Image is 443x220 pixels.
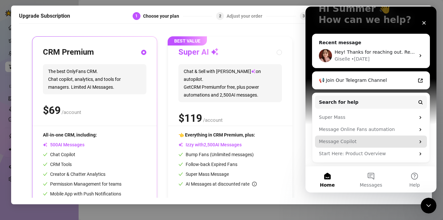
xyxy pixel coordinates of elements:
span: 2 [219,14,221,18]
span: check [178,172,183,176]
button: Search for help [9,89,121,102]
div: Recent message [13,33,118,40]
span: Super Mass Message [178,172,229,177]
span: All-in-one CRM, including: [43,132,97,137]
span: AI Messages [43,142,84,147]
span: Permission Management for teams [43,181,121,187]
div: Show Full Features List [43,197,146,213]
span: check [178,152,183,157]
h5: Upgrade Subscription [19,12,70,20]
div: Message Online Fans automation [9,117,121,129]
div: Adjust your order [227,12,266,20]
span: /account [203,117,223,123]
span: Chat Copilot [43,152,75,157]
h3: Super AI [178,47,219,58]
span: Search for help [13,92,53,99]
span: Mobile App with Push Notifications [43,191,121,196]
span: $ [178,112,202,124]
span: check [43,182,47,186]
span: Follow-back Expired Fans [178,162,237,167]
span: check [178,182,183,186]
span: BEST VALUE [168,36,207,46]
span: check [43,192,47,196]
div: • [DATE] [46,49,64,56]
div: 📢 Join Our Telegram Channel [13,70,110,77]
div: Recent messageProfile image for GiselleHey! Thanks for reaching out. Regarding the video issue: i... [7,27,124,62]
span: Home [14,176,29,181]
span: The best OnlyFans CRM. Chat copilot, analytics, and tools for managers. Limited AI Messages. [43,64,146,94]
span: Izzy with AI Messages [178,142,242,147]
span: Bump Fans (Unlimited messages) [178,152,254,157]
button: Help [87,160,131,186]
span: AI Messages at discounted rate [186,181,257,187]
div: Super Mass [9,105,121,117]
span: check [43,162,47,167]
button: Messages [44,160,87,186]
span: 1 [135,14,138,18]
div: Start Here: Product Overview [9,141,121,153]
span: Help [104,176,114,181]
div: Choose your plan [143,12,183,20]
span: $ [43,104,61,117]
span: /account [62,109,81,115]
div: Start Here: Product Overview [13,144,110,151]
a: 📢 Join Our Telegram Channel [9,68,121,80]
h3: CRM Premium [43,47,94,58]
span: 👈 Everything in CRM Premium, plus: [178,132,255,137]
span: Messages [54,176,77,181]
p: How can we help? [13,8,118,19]
span: check [43,172,47,176]
span: info-circle [252,182,257,186]
span: 3 [303,14,305,18]
span: check [43,152,47,157]
iframe: Intercom live chat [305,7,436,192]
span: CRM Tools [43,162,72,167]
div: Message Copilot [13,132,110,138]
iframe: Intercom live chat [421,198,436,213]
div: Giselle [29,49,45,56]
div: Message Online Fans automation [13,119,110,126]
div: Close [113,10,124,22]
span: check [178,162,183,167]
span: Chat & Sell with [PERSON_NAME] on autopilot. Get CRM Premium for free, plus power automations and... [178,64,282,102]
div: Message Copilot [9,129,121,141]
img: Profile image for Giselle [13,43,27,56]
div: Super Mass [13,107,110,114]
div: Profile image for GiselleHey! Thanks for reaching out. Regarding the video issue: if you're seein... [7,37,124,61]
span: Creator & Chatter Analytics [43,172,105,177]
